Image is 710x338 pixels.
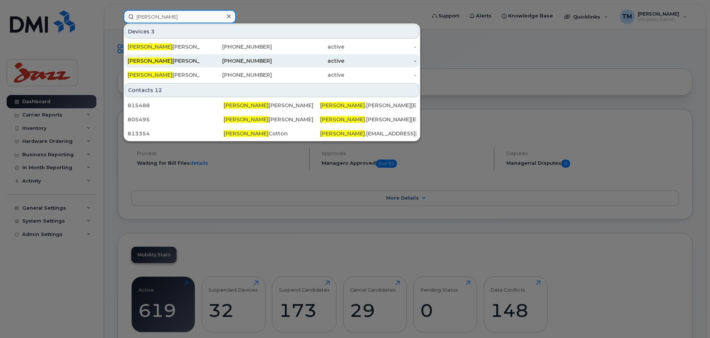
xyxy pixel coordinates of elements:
[125,127,419,140] a: 813354[PERSON_NAME]Cotton[PERSON_NAME].[EMAIL_ADDRESS][DOMAIN_NAME]
[128,71,200,79] div: [PERSON_NAME]
[224,130,320,137] div: Cotton
[155,86,162,94] span: 12
[320,130,416,137] div: .[EMAIL_ADDRESS][DOMAIN_NAME]
[200,57,272,65] div: [PHONE_NUMBER]
[128,102,224,109] div: 815488
[272,57,344,65] div: active
[224,102,320,109] div: [PERSON_NAME]
[224,102,269,109] span: [PERSON_NAME]
[200,43,272,50] div: [PHONE_NUMBER]
[320,102,365,109] span: [PERSON_NAME]
[128,116,224,123] div: 805495
[128,57,200,65] div: [PERSON_NAME]
[320,116,416,123] div: .[PERSON_NAME][EMAIL_ADDRESS][DOMAIN_NAME]
[320,116,365,123] span: [PERSON_NAME]
[224,116,269,123] span: [PERSON_NAME]
[344,57,417,65] div: -
[125,24,419,39] div: Devices
[128,72,172,78] span: [PERSON_NAME]
[272,71,344,79] div: active
[200,71,272,79] div: [PHONE_NUMBER]
[125,54,419,68] a: [PERSON_NAME][PERSON_NAME][PHONE_NUMBER]active-
[344,71,417,79] div: -
[125,99,419,112] a: 815488[PERSON_NAME][PERSON_NAME][PERSON_NAME].[PERSON_NAME][EMAIL_ADDRESS][DOMAIN_NAME]
[272,43,344,50] div: active
[224,130,269,137] span: [PERSON_NAME]
[125,40,419,53] a: [PERSON_NAME][PERSON_NAME][PHONE_NUMBER]active-
[125,83,419,97] div: Contacts
[344,43,417,50] div: -
[125,68,419,82] a: [PERSON_NAME][PERSON_NAME][PHONE_NUMBER]active-
[128,43,200,50] div: [PERSON_NAME]
[320,102,416,109] div: .[PERSON_NAME][EMAIL_ADDRESS][DOMAIN_NAME]
[224,116,320,123] div: [PERSON_NAME]
[128,43,172,50] span: [PERSON_NAME]
[125,113,419,126] a: 805495[PERSON_NAME][PERSON_NAME][PERSON_NAME].[PERSON_NAME][EMAIL_ADDRESS][DOMAIN_NAME]
[128,130,224,137] div: 813354
[128,58,172,64] span: [PERSON_NAME]
[151,28,155,35] span: 3
[320,130,365,137] span: [PERSON_NAME]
